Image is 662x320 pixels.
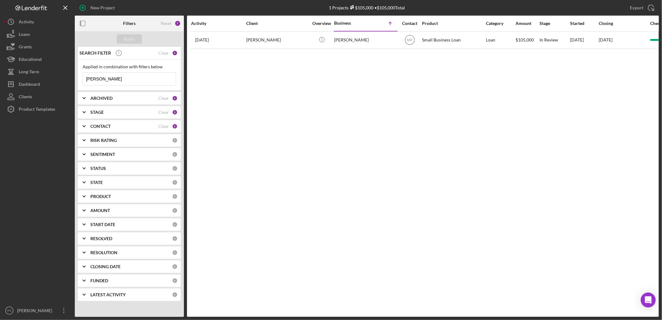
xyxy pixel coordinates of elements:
div: Business [334,21,365,26]
div: 0 [172,138,178,143]
div: Contact [398,21,421,26]
div: Long-Term [19,65,39,80]
b: RESOLVED [90,236,112,241]
b: RESOLUTION [90,250,118,255]
button: Dashboard [3,78,72,90]
div: [PERSON_NAME] [246,32,309,48]
div: Stage [540,21,569,26]
b: SEARCH FILTER [79,51,111,56]
div: Client [246,21,309,26]
div: Apply [124,34,135,44]
b: RISK RATING [90,138,117,143]
button: Product Templates [3,103,72,115]
button: Export [624,2,659,14]
button: PS[PERSON_NAME] [3,304,72,317]
time: 2025-06-27 11:09 [195,37,209,42]
div: Clear [158,96,169,101]
b: LATEST ACTIVITY [90,292,126,297]
div: Closing [599,21,645,26]
div: Activity [19,16,34,30]
button: Apply [117,34,142,44]
div: [PERSON_NAME] [334,32,396,48]
b: CLOSING DATE [90,264,121,269]
div: Reset [161,21,171,26]
div: Grants [19,41,32,55]
div: Clear [158,124,169,129]
div: Clear [158,110,169,115]
div: $105,000 [348,5,373,10]
div: 3 [172,109,178,115]
div: New Project [90,2,115,14]
div: Small Business Loan [422,32,484,48]
div: Dashboard [19,78,40,92]
b: START DATE [90,222,115,227]
div: Educational [19,53,42,67]
div: 0 [172,180,178,185]
div: Open Intercom Messenger [641,293,656,308]
div: Applied in combination with filters below [83,64,176,69]
div: Loan [486,32,515,48]
b: STAGE [90,110,104,115]
button: Activity [3,16,72,28]
button: New Project [75,2,121,14]
b: AMOUNT [90,208,110,213]
div: Activity [191,21,246,26]
div: Clients [19,90,32,104]
button: Long-Term [3,65,72,78]
button: Grants [3,41,72,53]
b: ARCHIVED [90,96,113,101]
div: 0 [172,264,178,269]
div: 1 Projects • $105,000 Total [329,5,405,10]
b: PRODUCT [90,194,111,199]
div: In Review [540,32,569,48]
div: 0 [172,152,178,157]
div: Overview [310,21,333,26]
div: Export [630,2,643,14]
div: 0 [172,166,178,171]
div: 7 [175,20,181,27]
time: [DATE] [599,37,612,42]
div: Amount [516,21,539,26]
button: Educational [3,53,72,65]
b: SENTIMENT [90,152,115,157]
div: 1 [172,50,178,56]
div: 0 [172,208,178,213]
div: Category [486,21,515,26]
b: STATUS [90,166,106,171]
div: 0 [172,194,178,199]
div: 0 [172,250,178,255]
button: Clients [3,90,72,103]
div: 0 [172,278,178,284]
text: MR [407,38,413,42]
div: 0 [172,236,178,241]
div: Product Templates [19,103,55,117]
div: 2 [172,124,178,129]
div: Started [570,21,598,26]
b: CONTACT [90,124,111,129]
span: $105,000 [516,37,534,42]
b: FUNDED [90,278,108,283]
div: Loans [19,28,30,42]
b: STATE [90,180,103,185]
div: Product [422,21,484,26]
div: [PERSON_NAME] [16,304,56,318]
button: Loans [3,28,72,41]
b: Filters [123,21,136,26]
div: 0 [172,222,178,227]
text: PS [7,309,12,313]
div: [DATE] [570,32,598,48]
div: Clear [158,51,169,56]
div: 1 [172,95,178,101]
div: 0 [172,292,178,298]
